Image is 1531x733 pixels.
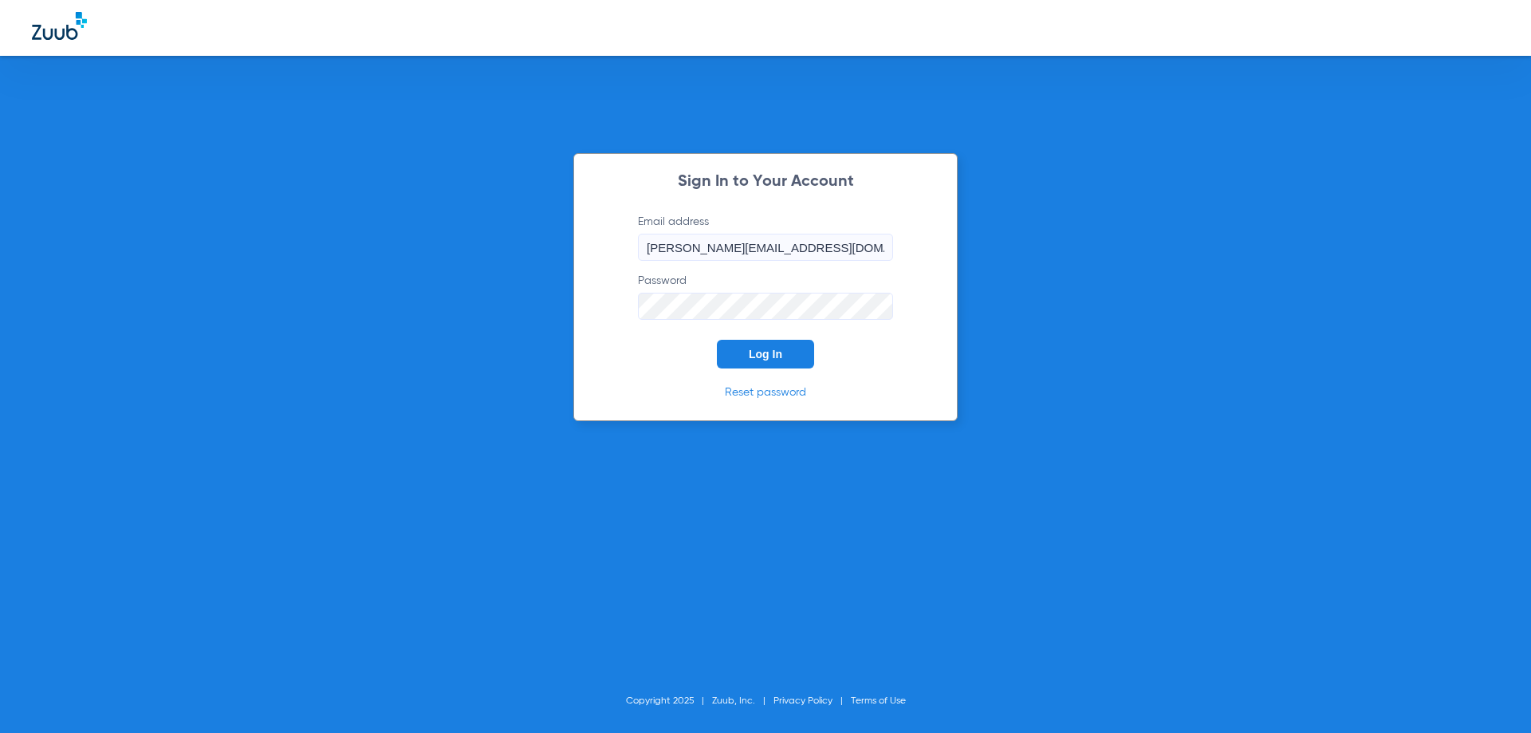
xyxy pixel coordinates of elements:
li: Zuub, Inc. [712,693,773,709]
a: Terms of Use [851,696,906,706]
a: Reset password [725,387,806,398]
img: Zuub Logo [32,12,87,40]
label: Email address [638,214,893,261]
label: Password [638,273,893,320]
a: Privacy Policy [773,696,832,706]
button: Log In [717,340,814,368]
input: Email address [638,234,893,261]
input: Password [638,293,893,320]
h2: Sign In to Your Account [614,174,917,190]
span: Log In [749,348,782,361]
li: Copyright 2025 [626,693,712,709]
iframe: Chat Widget [1451,656,1531,733]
